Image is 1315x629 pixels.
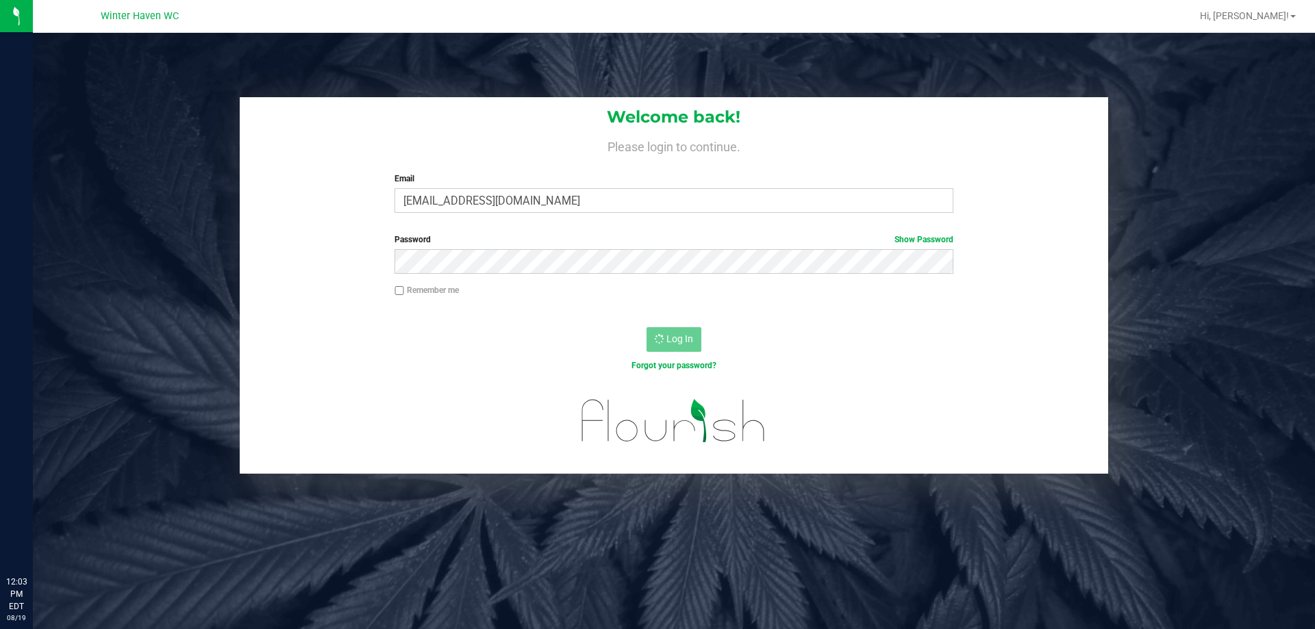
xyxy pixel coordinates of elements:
[394,172,953,185] label: Email
[631,361,716,370] a: Forgot your password?
[1200,10,1289,21] span: Hi, [PERSON_NAME]!
[240,108,1108,126] h1: Welcome back!
[101,10,179,22] span: Winter Haven WC
[6,613,27,623] p: 08/19
[565,386,782,456] img: flourish_logo.svg
[394,284,459,296] label: Remember me
[6,576,27,613] p: 12:03 PM EDT
[394,235,431,244] span: Password
[394,286,404,296] input: Remember me
[647,327,701,352] button: Log In
[240,137,1108,153] h4: Please login to continue.
[666,333,693,344] span: Log In
[894,235,953,244] a: Show Password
